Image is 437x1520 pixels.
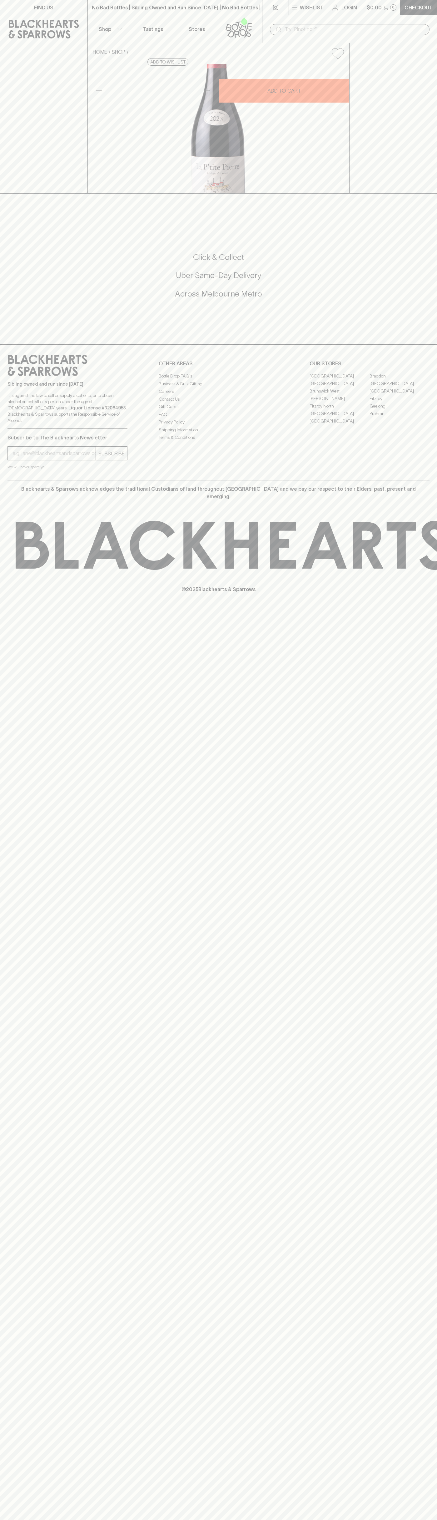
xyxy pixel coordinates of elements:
[370,402,430,410] a: Geelong
[370,387,430,395] a: [GEOGRAPHIC_DATA]
[88,64,349,193] img: 40751.png
[219,79,349,103] button: ADD TO CART
[367,4,382,11] p: $0.00
[310,372,370,380] a: [GEOGRAPHIC_DATA]
[12,485,425,500] p: Blackhearts & Sparrows acknowledges the traditional Custodians of land throughout [GEOGRAPHIC_DAT...
[7,464,127,470] p: We will never spam you
[370,410,430,417] a: Prahran
[159,434,279,441] a: Terms & Conditions
[310,380,370,387] a: [GEOGRAPHIC_DATA]
[99,25,111,33] p: Shop
[7,252,430,262] h5: Click & Collect
[7,270,430,281] h5: Uber Same-Day Delivery
[159,426,279,433] a: Shipping Information
[96,447,127,460] button: SUBSCRIBE
[12,448,96,459] input: e.g. jane@blackheartsandsparrows.com.au
[7,289,430,299] h5: Across Melbourne Metro
[159,380,279,388] a: Business & Bulk Gifting
[310,395,370,402] a: [PERSON_NAME]
[7,434,127,441] p: Subscribe to The Blackhearts Newsletter
[329,46,346,62] button: Add to wishlist
[7,381,127,387] p: Sibling owned and run since [DATE]
[370,380,430,387] a: [GEOGRAPHIC_DATA]
[131,15,175,43] a: Tastings
[189,25,205,33] p: Stores
[112,49,125,55] a: SHOP
[147,58,188,66] button: Add to wishlist
[143,25,163,33] p: Tastings
[34,4,53,11] p: FIND US
[310,417,370,425] a: [GEOGRAPHIC_DATA]
[159,403,279,411] a: Gift Cards
[159,388,279,395] a: Careers
[310,360,430,367] p: OUR STORES
[159,411,279,418] a: FAQ's
[300,4,324,11] p: Wishlist
[285,24,425,34] input: Try "Pinot noir"
[93,49,107,55] a: HOME
[405,4,433,11] p: Checkout
[370,372,430,380] a: Braddon
[267,87,301,94] p: ADD TO CART
[88,15,132,43] button: Shop
[159,418,279,426] a: Privacy Policy
[392,6,395,9] p: 0
[98,450,125,457] p: SUBSCRIBE
[159,372,279,380] a: Bottle Drop FAQ's
[310,402,370,410] a: Fitzroy North
[159,395,279,403] a: Contact Us
[7,392,127,423] p: It is against the law to sell or supply alcohol to, or to obtain alcohol on behalf of a person un...
[7,227,430,332] div: Call to action block
[159,360,279,367] p: OTHER AREAS
[175,15,219,43] a: Stores
[68,405,126,410] strong: Liquor License #32064953
[370,395,430,402] a: Fitzroy
[310,410,370,417] a: [GEOGRAPHIC_DATA]
[310,387,370,395] a: Brunswick West
[341,4,357,11] p: Login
